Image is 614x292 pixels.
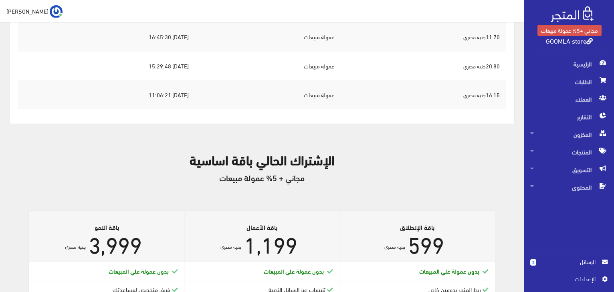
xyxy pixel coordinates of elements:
[551,6,594,22] img: .
[18,22,195,52] td: [DATE] 16:45:30
[463,90,486,100] small: جنيه مصري
[524,55,614,73] a: الرئيسية
[50,5,63,18] img: ...
[341,80,506,109] td: 16.15
[408,222,444,263] span: 599
[195,80,341,109] td: عمولة مبيعات
[524,178,614,196] a: المحتوى
[384,242,405,251] sup: جنيه مصري
[18,51,195,80] td: [DATE] 15:29:48
[524,126,614,143] a: المخزون
[10,237,40,268] iframe: Drift Widget Chat Controller
[530,143,608,161] span: المنتجات
[530,126,608,143] span: المخزون
[530,274,608,287] a: اﻹعدادات
[195,51,341,80] td: عمولة مبيعات
[346,224,489,231] h6: باقة الإنطلاق
[530,108,608,126] span: التقارير
[530,259,536,266] span: 5
[530,178,608,196] span: المحتوى
[220,242,241,251] sup: جنيه مصري
[537,274,595,283] span: اﻹعدادات
[244,222,297,263] span: 1,199
[89,222,142,263] span: 3,999
[530,90,608,108] span: العملاء
[65,242,86,251] sup: جنيه مصري
[341,51,506,80] td: 20.80
[463,61,486,71] small: جنيه مصري
[537,25,602,36] a: مجاني +5% عمولة مبيعات
[6,6,48,16] span: [PERSON_NAME]
[530,257,608,274] a: 5 الرسائل
[524,108,614,126] a: التقارير
[543,257,596,266] span: الرسائل
[530,73,608,90] span: الطلبات
[6,5,63,18] a: ... [PERSON_NAME]
[35,224,178,231] h6: باقة النمو
[530,161,608,178] span: التسويق
[524,73,614,90] a: الطلبات
[341,22,506,52] td: 11.70
[10,173,514,182] h5: مجاني + 5% عمولة مبيعات
[530,55,608,73] span: الرئيسية
[10,152,514,166] h2: الإشتراك الحالي باقة اساسية
[419,266,479,275] b: بدون عمولة علي المبيعات
[191,224,333,231] h6: باقة الأعمال
[546,35,593,46] a: GOOMLA store
[524,143,614,161] a: المنتجات
[264,266,324,275] b: بدون عمولة علي المبيعات
[109,266,169,275] b: بدون عمولة علي المبيعات
[195,22,341,52] td: عمولة مبيعات
[463,32,486,42] small: جنيه مصري
[18,80,195,109] td: [DATE] 11:06:21
[524,90,614,108] a: العملاء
